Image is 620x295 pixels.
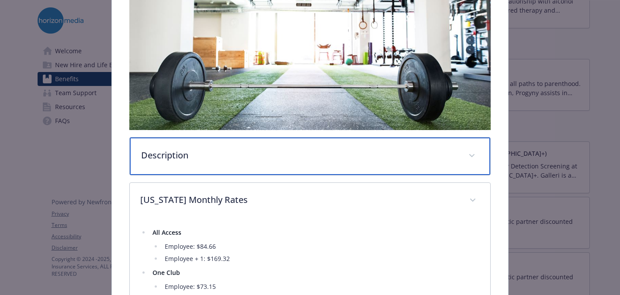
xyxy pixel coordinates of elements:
div: [US_STATE] Monthly Rates [130,183,490,219]
strong: All Access [152,228,181,237]
strong: One Club [152,268,180,277]
div: Description [130,137,490,175]
p: Description [141,149,457,162]
p: [US_STATE] Monthly Rates [140,193,458,206]
li: Employee: $84.66 [162,241,479,252]
li: Employee: $73.15 [162,281,479,292]
li: Employee + 1: $169.32 [162,254,479,264]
